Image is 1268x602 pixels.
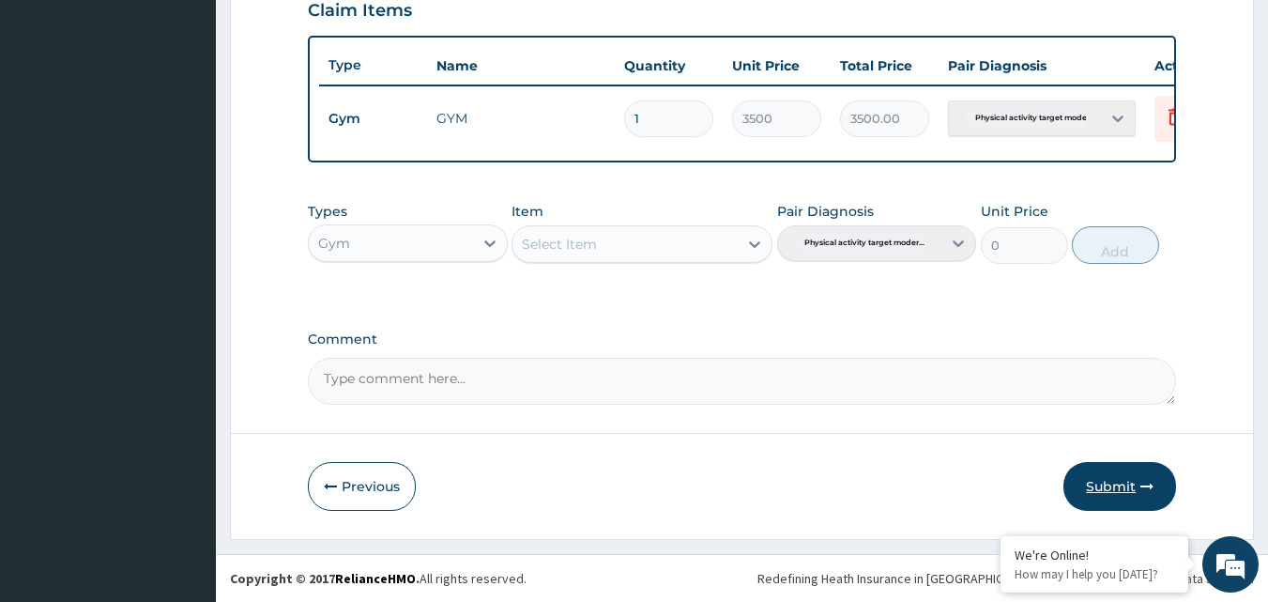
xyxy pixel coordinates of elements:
[939,47,1145,85] th: Pair Diagnosis
[1063,462,1176,511] button: Submit
[308,204,347,220] label: Types
[1145,47,1239,85] th: Actions
[777,202,874,221] label: Pair Diagnosis
[427,100,615,137] td: GYM
[427,47,615,85] th: Name
[35,94,76,141] img: d_794563401_company_1708531726252_794563401
[335,570,416,587] a: RelianceHMO
[1015,547,1174,563] div: We're Online!
[1015,566,1174,582] p: How may I help you today?
[522,235,597,254] div: Select Item
[319,101,427,136] td: Gym
[723,47,831,85] th: Unit Price
[308,462,416,511] button: Previous
[98,105,315,130] div: Chat with us now
[216,554,1268,602] footer: All rights reserved.
[230,570,420,587] strong: Copyright © 2017 .
[512,202,543,221] label: Item
[615,47,723,85] th: Quantity
[831,47,939,85] th: Total Price
[9,402,358,468] textarea: Type your message and hit 'Enter'
[981,202,1048,221] label: Unit Price
[757,569,1254,588] div: Redefining Heath Insurance in [GEOGRAPHIC_DATA] using Telemedicine and Data Science!
[109,181,259,371] span: We're online!
[319,48,427,83] th: Type
[308,332,1177,347] label: Comment
[308,1,412,22] h3: Claim Items
[318,234,350,253] div: Gym
[308,9,353,54] div: Minimize live chat window
[1072,226,1159,264] button: Add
